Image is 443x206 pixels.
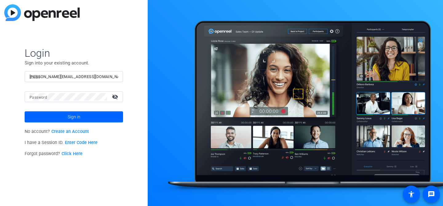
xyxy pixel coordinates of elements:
[62,151,82,156] a: Click Here
[65,140,98,145] a: Enter Code Here
[25,140,98,145] span: I have a Session ID.
[408,191,415,198] mat-icon: accessibility
[4,4,80,21] img: blue-gradient.svg
[25,47,123,60] span: Login
[25,60,123,66] p: Sign into your existing account.
[108,92,123,101] mat-icon: visibility_off
[30,95,47,100] mat-label: Password
[25,151,82,156] span: Forgot password?
[428,191,435,198] mat-icon: message
[30,75,40,80] mat-label: Email
[25,111,123,122] button: Sign in
[25,129,89,134] span: No account?
[68,109,80,125] span: Sign in
[30,73,118,80] input: Enter Email Address
[51,129,89,134] a: Create an Account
